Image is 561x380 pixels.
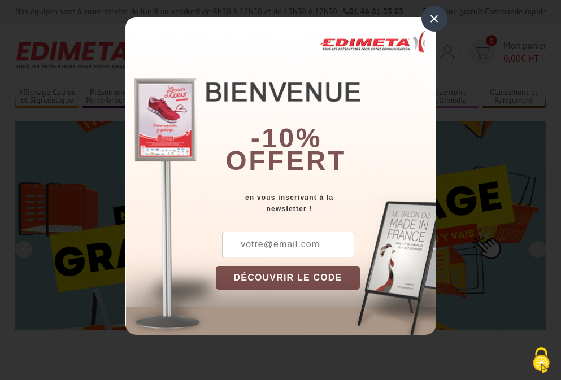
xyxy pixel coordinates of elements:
[527,346,555,374] img: Cookies (fenêtre modale)
[216,266,360,290] button: DÉCOUVRIR LE CODE
[216,192,436,215] div: en vous inscrivant à la newsletter !
[521,342,561,380] button: Cookies (fenêtre modale)
[251,123,322,153] b: -10%
[222,232,354,257] input: votre@email.com
[421,6,447,32] div: ×
[225,146,346,176] font: offert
